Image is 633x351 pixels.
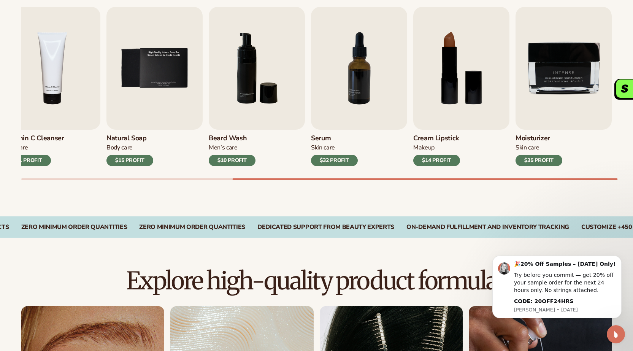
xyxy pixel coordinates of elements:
[406,224,569,231] div: On-Demand Fulfillment and Inventory Tracking
[413,155,460,166] div: $14 PROFIT
[481,249,633,323] iframe: Intercom notifications message
[311,155,358,166] div: $32 PROFIT
[106,144,153,152] div: Body Care
[413,144,460,152] div: Makeup
[139,224,245,231] div: Zero Minimum Order QuantitieS
[257,224,394,231] div: Dedicated Support From Beauty Experts
[413,7,509,166] a: 8 / 9
[106,155,153,166] div: $15 PROFIT
[4,134,64,143] h3: Vitamin C Cleanser
[311,134,358,143] h3: Serum
[106,134,153,143] h3: Natural Soap
[413,134,460,143] h3: Cream Lipstick
[4,155,51,166] div: $21 PROFIT
[607,325,625,343] iframe: Intercom live chat
[209,134,255,143] h3: Beard Wash
[209,7,305,166] a: 6 / 9
[106,7,203,166] a: 5 / 9
[311,7,407,166] a: 7 / 9
[516,7,612,166] a: 9 / 9
[209,144,255,152] div: Men’s Care
[21,224,127,231] div: Zero Minimum Order QuantitieS
[21,268,612,294] h2: Explore high-quality product formulas
[311,144,358,152] div: Skin Care
[209,155,255,166] div: $10 PROFIT
[516,144,562,152] div: Skin Care
[4,7,100,166] a: 4 / 9
[516,134,562,143] h3: Moisturizer
[516,155,562,166] div: $35 PROFIT
[4,144,64,152] div: Skin Care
